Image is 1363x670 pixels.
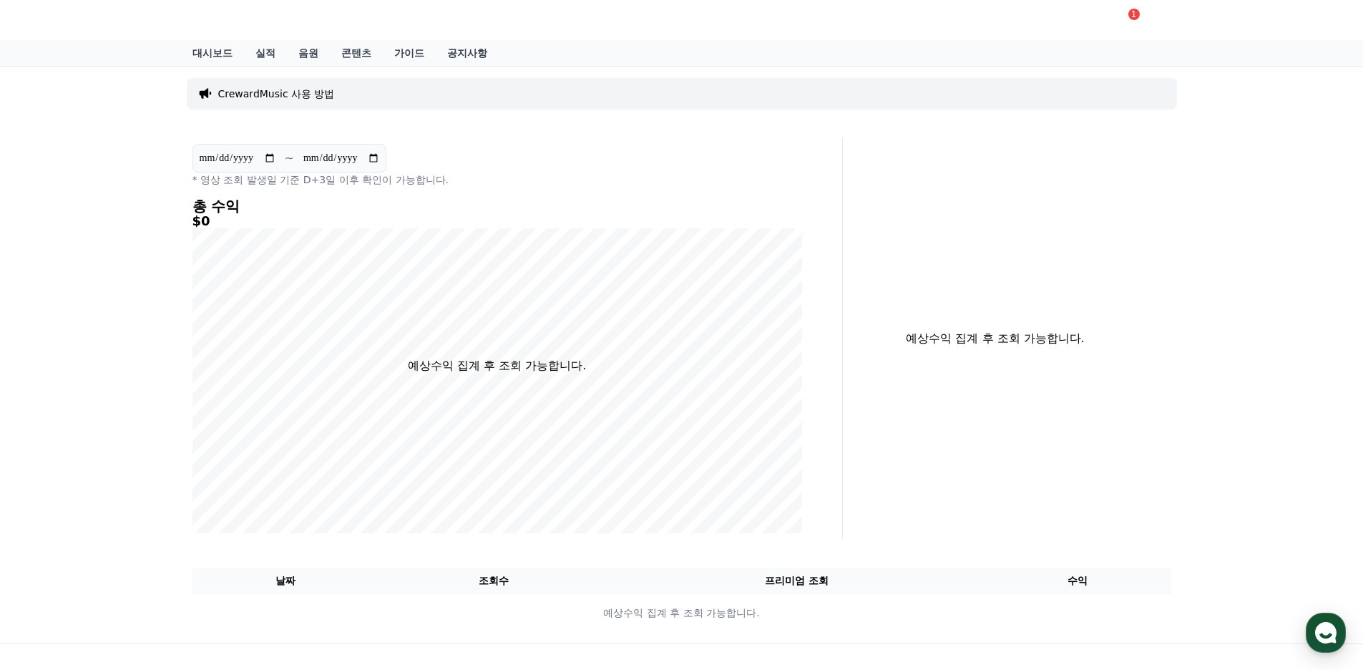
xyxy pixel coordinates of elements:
[215,9,300,31] span: CReward
[854,330,1137,347] p: 예상수익 집계 후 조회 가능합니다.
[244,40,287,66] a: 실적
[181,40,244,66] a: 대시보드
[378,568,608,594] th: 조회수
[218,87,335,101] a: CrewardMusic 사용 방법
[287,40,330,66] a: 음원
[285,150,294,167] p: ~
[94,454,185,490] a: 대화
[436,40,499,66] a: 공지사항
[985,568,1171,594] th: 수익
[4,454,94,490] a: 홈
[609,568,985,594] th: 프리미엄 조회
[1128,9,1140,20] div: 1
[185,454,275,490] a: 설정
[192,9,300,31] a: CReward
[193,606,1171,621] p: 예상수익 집계 후 조회 가능합니다.
[408,357,586,374] p: 예상수익 집계 후 조회 가능합니다.
[192,198,802,214] h4: 총 수익
[192,568,379,594] th: 날짜
[221,475,238,487] span: 설정
[192,214,802,228] h5: $0
[383,40,436,66] a: 가이드
[330,40,383,66] a: 콘텐츠
[1120,11,1137,29] a: 1
[131,476,148,487] span: 대화
[45,475,54,487] span: 홈
[192,173,802,187] p: * 영상 조회 발생일 기준 D+3일 이후 확인이 가능합니다.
